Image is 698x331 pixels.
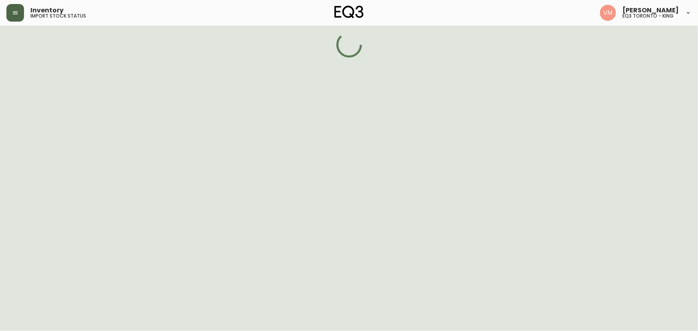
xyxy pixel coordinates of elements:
h5: import stock status [30,14,86,18]
img: 0f63483a436850f3a2e29d5ab35f16df [600,5,616,21]
img: logo [334,6,364,18]
span: Inventory [30,7,64,14]
span: [PERSON_NAME] [622,7,679,14]
h5: eq3 toronto - king [622,14,674,18]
